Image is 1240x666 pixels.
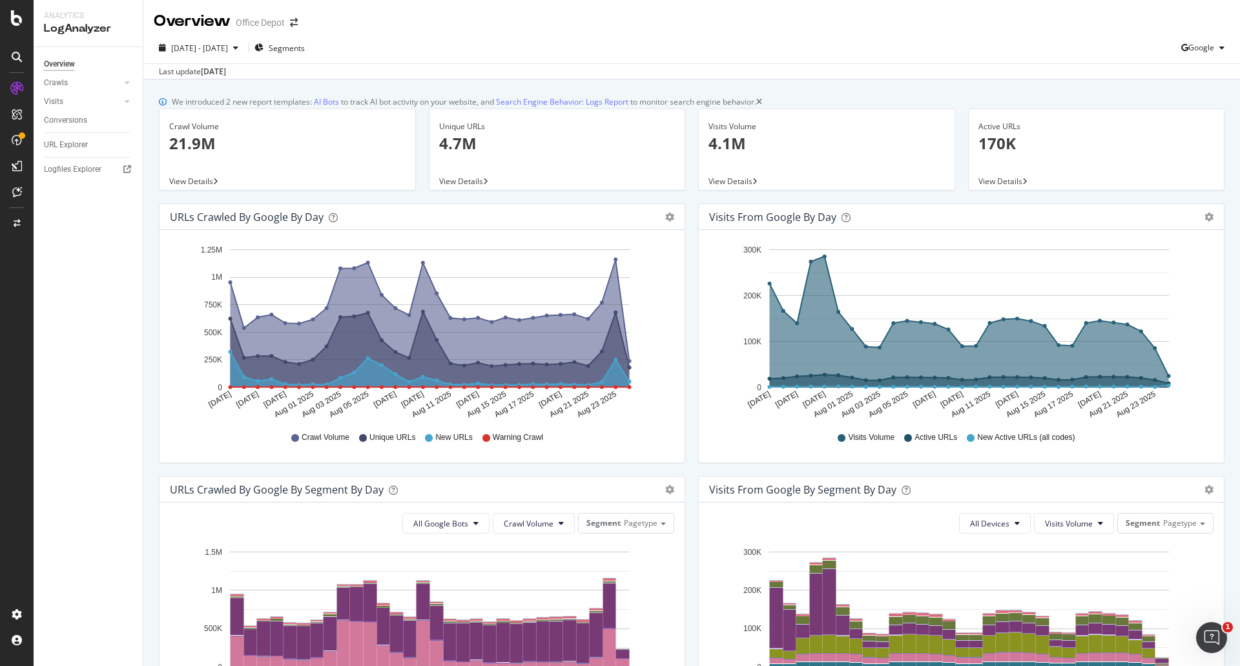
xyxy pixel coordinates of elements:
[709,211,836,224] div: Visits from Google by day
[493,390,535,419] text: Aug 17 2025
[44,138,134,152] a: URL Explorer
[743,291,761,300] text: 200K
[840,390,882,419] text: Aug 03 2025
[1163,517,1197,528] span: Pagetype
[44,163,134,176] a: Logfiles Explorer
[994,390,1020,410] text: [DATE]
[44,95,121,109] a: Visits
[624,517,657,528] span: Pagetype
[709,240,1209,420] svg: A chart.
[665,213,674,222] div: gear
[170,240,670,420] svg: A chart.
[171,43,228,54] span: [DATE] - [DATE]
[548,390,590,419] text: Aug 21 2025
[44,76,68,90] div: Crawls
[812,390,854,419] text: Aug 01 2025
[493,432,543,443] span: Warning Crawl
[493,513,575,534] button: Crawl Volume
[169,121,406,132] div: Crawl Volume
[848,432,894,443] span: Visits Volume
[44,95,63,109] div: Visits
[211,586,222,595] text: 1M
[746,390,772,410] text: [DATE]
[369,432,415,443] span: Unique URLs
[169,132,406,154] p: 21.9M
[867,390,909,419] text: Aug 05 2025
[708,176,752,187] span: View Details
[170,483,384,496] div: URLs Crawled by Google By Segment By Day
[254,37,305,58] button: Segments
[1032,390,1075,419] text: Aug 17 2025
[708,121,945,132] div: Visits Volume
[1115,390,1157,419] text: Aug 23 2025
[1188,42,1214,53] span: Google
[302,432,349,443] span: Crawl Volume
[44,163,101,176] div: Logfiles Explorer
[400,390,426,410] text: [DATE]
[170,211,324,224] div: URLs Crawled by Google by day
[1204,213,1214,222] div: gear
[44,114,134,127] a: Conversions
[743,586,761,595] text: 200K
[709,483,896,496] div: Visits from Google By Segment By Day
[204,328,222,337] text: 500K
[1196,622,1227,653] iframe: Intercom live chat
[743,625,761,634] text: 100K
[44,114,87,127] div: Conversions
[504,518,553,529] span: Crawl Volume
[44,10,132,21] div: Analytics
[300,390,343,419] text: Aug 03 2025
[439,132,676,154] p: 4.7M
[743,337,761,346] text: 100K
[204,300,222,309] text: 750K
[44,138,88,152] div: URL Explorer
[1204,485,1214,494] div: gear
[439,121,676,132] div: Unique URLs
[234,390,260,410] text: [DATE]
[959,513,1031,534] button: All Devices
[1034,513,1114,534] button: Visits Volume
[273,390,315,419] text: Aug 01 2025
[262,390,288,410] text: [DATE]
[44,57,134,71] a: Overview
[154,37,243,58] button: [DATE] - [DATE]
[201,245,222,255] text: 1.25M
[665,485,674,494] div: gear
[455,390,480,410] text: [DATE]
[1126,517,1160,528] span: Segment
[914,432,957,443] span: Active URLs
[743,245,761,255] text: 300K
[1087,390,1130,419] text: Aug 21 2025
[977,432,1075,443] span: New Active URLs (all codes)
[410,390,453,419] text: Aug 11 2025
[575,390,618,419] text: Aug 23 2025
[435,432,472,443] span: New URLs
[314,95,339,109] a: AI Bots
[154,10,231,32] div: Overview
[402,513,490,534] button: All Google Bots
[586,517,621,528] span: Segment
[1045,518,1093,529] span: Visits Volume
[970,518,1009,529] span: All Devices
[201,66,226,78] div: [DATE]
[978,176,1022,187] span: View Details
[439,176,483,187] span: View Details
[207,390,232,410] text: [DATE]
[218,383,222,392] text: 0
[1223,622,1233,632] span: 1
[496,95,628,109] a: Search Engine Behavior: Logs Report
[44,57,75,71] div: Overview
[211,273,222,282] text: 1M
[236,16,285,29] div: Office Depot
[327,390,370,419] text: Aug 05 2025
[949,390,992,419] text: Aug 11 2025
[413,518,468,529] span: All Google Bots
[708,132,945,154] p: 4.1M
[1077,390,1102,410] text: [DATE]
[290,18,298,27] div: arrow-right-arrow-left
[911,390,937,410] text: [DATE]
[537,390,563,410] text: [DATE]
[44,76,121,90] a: Crawls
